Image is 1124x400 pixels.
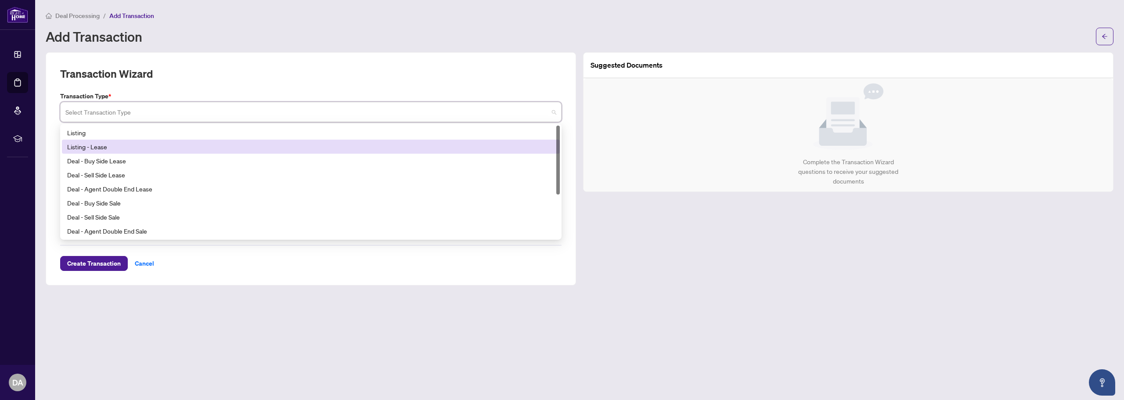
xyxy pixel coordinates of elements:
span: Add Transaction [109,12,154,20]
div: Listing [62,126,560,140]
span: home [46,13,52,19]
h1: Add Transaction [46,29,142,43]
span: arrow-left [1102,33,1108,40]
button: Create Transaction [60,256,128,271]
div: Deal - Buy Side Lease [67,156,555,166]
span: Create Transaction [67,256,121,270]
img: Null State Icon [813,83,883,150]
label: Transaction Type [60,91,562,101]
button: Cancel [128,256,161,271]
div: Deal - Sell Side Lease [67,170,555,180]
div: Deal - Sell Side Lease [62,168,560,182]
div: Deal - Buy Side Sale [67,198,555,208]
span: Cancel [135,256,154,270]
div: Deal - Buy Side Lease [62,154,560,168]
img: logo [7,7,28,23]
div: Deal - Buy Side Sale [62,196,560,210]
div: Listing - Lease [67,142,555,151]
article: Suggested Documents [591,60,663,71]
div: Deal - Agent Double End Sale [67,226,555,236]
button: Open asap [1089,369,1115,396]
li: / [103,11,106,21]
div: Deal - Sell Side Sale [67,212,555,222]
div: Listing - Lease [62,140,560,154]
span: Deal Processing [55,12,100,20]
div: Listing [67,128,555,137]
div: Deal - Sell Side Sale [62,210,560,224]
div: Deal - Agent Double End Lease [62,182,560,196]
div: Deal - Agent Double End Lease [67,184,555,194]
div: Complete the Transaction Wizard questions to receive your suggested documents [789,157,908,186]
span: DA [12,376,23,389]
div: Deal - Agent Double End Sale [62,224,560,238]
h2: Transaction Wizard [60,67,153,81]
